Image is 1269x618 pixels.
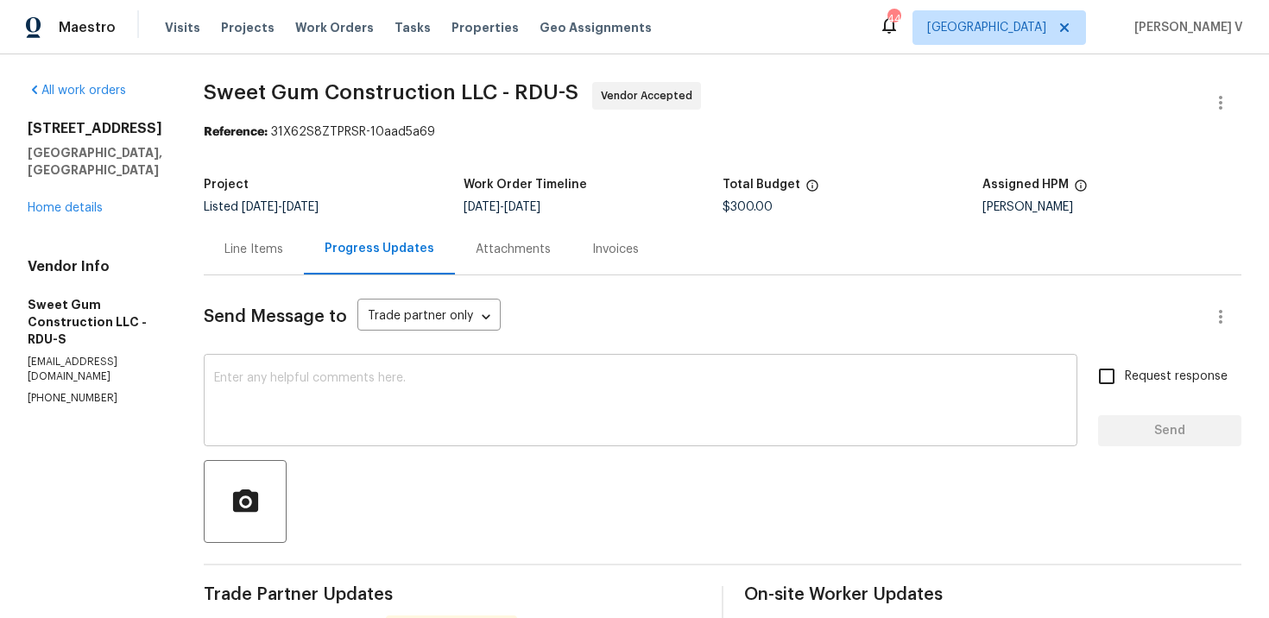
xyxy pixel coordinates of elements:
span: Projects [221,19,275,36]
span: [DATE] [464,201,500,213]
div: 44 [887,10,900,28]
span: Maestro [59,19,116,36]
span: Vendor Accepted [601,87,699,104]
span: The hpm assigned to this work order. [1074,179,1088,201]
span: Work Orders [295,19,374,36]
a: All work orders [28,85,126,97]
span: $300.00 [723,201,773,213]
span: [GEOGRAPHIC_DATA] [927,19,1046,36]
span: - [242,201,319,213]
h4: Vendor Info [28,258,162,275]
div: [PERSON_NAME] [982,201,1242,213]
span: [DATE] [282,201,319,213]
span: - [464,201,540,213]
div: 31X62S8ZTPRSR-10aad5a69 [204,123,1241,141]
div: Invoices [592,241,639,258]
h5: [GEOGRAPHIC_DATA], [GEOGRAPHIC_DATA] [28,144,162,179]
h5: Assigned HPM [982,179,1069,191]
h5: Total Budget [723,179,800,191]
span: [PERSON_NAME] V [1127,19,1243,36]
span: Send Message to [204,308,347,325]
span: [DATE] [242,201,278,213]
span: Listed [204,201,319,213]
b: Reference: [204,126,268,138]
div: Progress Updates [325,240,434,257]
span: Visits [165,19,200,36]
h5: Work Order Timeline [464,179,587,191]
span: Geo Assignments [540,19,652,36]
span: Trade Partner Updates [204,586,701,603]
span: [DATE] [504,201,540,213]
h5: Project [204,179,249,191]
span: Properties [451,19,519,36]
div: Line Items [224,241,283,258]
h2: [STREET_ADDRESS] [28,120,162,137]
span: Sweet Gum Construction LLC - RDU-S [204,82,578,103]
a: Home details [28,202,103,214]
p: [EMAIL_ADDRESS][DOMAIN_NAME] [28,355,162,384]
div: Trade partner only [357,303,501,331]
h5: Sweet Gum Construction LLC - RDU-S [28,296,162,348]
span: On-site Worker Updates [744,586,1241,603]
span: Tasks [395,22,431,34]
p: [PHONE_NUMBER] [28,391,162,406]
span: The total cost of line items that have been proposed by Opendoor. This sum includes line items th... [805,179,819,201]
span: Request response [1125,368,1228,386]
div: Attachments [476,241,551,258]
